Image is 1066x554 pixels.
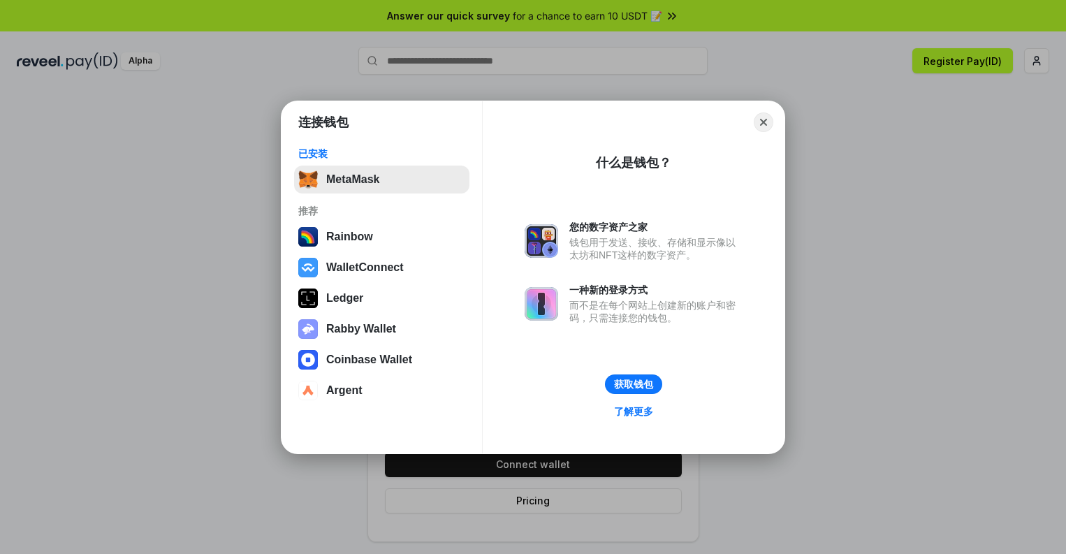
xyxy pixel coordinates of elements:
div: 已安装 [298,147,465,160]
img: svg+xml,%3Csvg%20width%3D%22120%22%20height%3D%22120%22%20viewBox%3D%220%200%20120%20120%22%20fil... [298,227,318,247]
div: 了解更多 [614,405,653,418]
img: svg+xml,%3Csvg%20xmlns%3D%22http%3A%2F%2Fwww.w3.org%2F2000%2Fsvg%22%20fill%3D%22none%22%20viewBox... [525,287,558,321]
div: Argent [326,384,363,397]
img: svg+xml,%3Csvg%20xmlns%3D%22http%3A%2F%2Fwww.w3.org%2F2000%2Fsvg%22%20width%3D%2228%22%20height%3... [298,289,318,308]
img: svg+xml,%3Csvg%20width%3D%2228%22%20height%3D%2228%22%20viewBox%3D%220%200%2028%2028%22%20fill%3D... [298,381,318,400]
div: Ledger [326,292,363,305]
img: svg+xml,%3Csvg%20width%3D%2228%22%20height%3D%2228%22%20viewBox%3D%220%200%2028%2028%22%20fill%3D... [298,258,318,277]
button: 获取钱包 [605,374,662,394]
div: Coinbase Wallet [326,353,412,366]
button: Ledger [294,284,469,312]
div: 推荐 [298,205,465,217]
div: 您的数字资产之家 [569,221,743,233]
a: 了解更多 [606,402,662,421]
div: WalletConnect [326,261,404,274]
img: svg+xml,%3Csvg%20width%3D%2228%22%20height%3D%2228%22%20viewBox%3D%220%200%2028%2028%22%20fill%3D... [298,350,318,370]
div: 获取钱包 [614,378,653,391]
button: Rabby Wallet [294,315,469,343]
button: Argent [294,377,469,404]
button: MetaMask [294,166,469,194]
div: 什么是钱包？ [596,154,671,171]
button: Rainbow [294,223,469,251]
img: svg+xml,%3Csvg%20xmlns%3D%22http%3A%2F%2Fwww.w3.org%2F2000%2Fsvg%22%20fill%3D%22none%22%20viewBox... [298,319,318,339]
div: MetaMask [326,173,379,186]
h1: 连接钱包 [298,114,349,131]
button: Close [754,112,773,132]
div: 一种新的登录方式 [569,284,743,296]
img: svg+xml,%3Csvg%20xmlns%3D%22http%3A%2F%2Fwww.w3.org%2F2000%2Fsvg%22%20fill%3D%22none%22%20viewBox... [525,224,558,258]
button: WalletConnect [294,254,469,282]
div: Rainbow [326,231,373,243]
div: 而不是在每个网站上创建新的账户和密码，只需连接您的钱包。 [569,299,743,324]
img: svg+xml,%3Csvg%20fill%3D%22none%22%20height%3D%2233%22%20viewBox%3D%220%200%2035%2033%22%20width%... [298,170,318,189]
button: Coinbase Wallet [294,346,469,374]
div: Rabby Wallet [326,323,396,335]
div: 钱包用于发送、接收、存储和显示像以太坊和NFT这样的数字资产。 [569,236,743,261]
